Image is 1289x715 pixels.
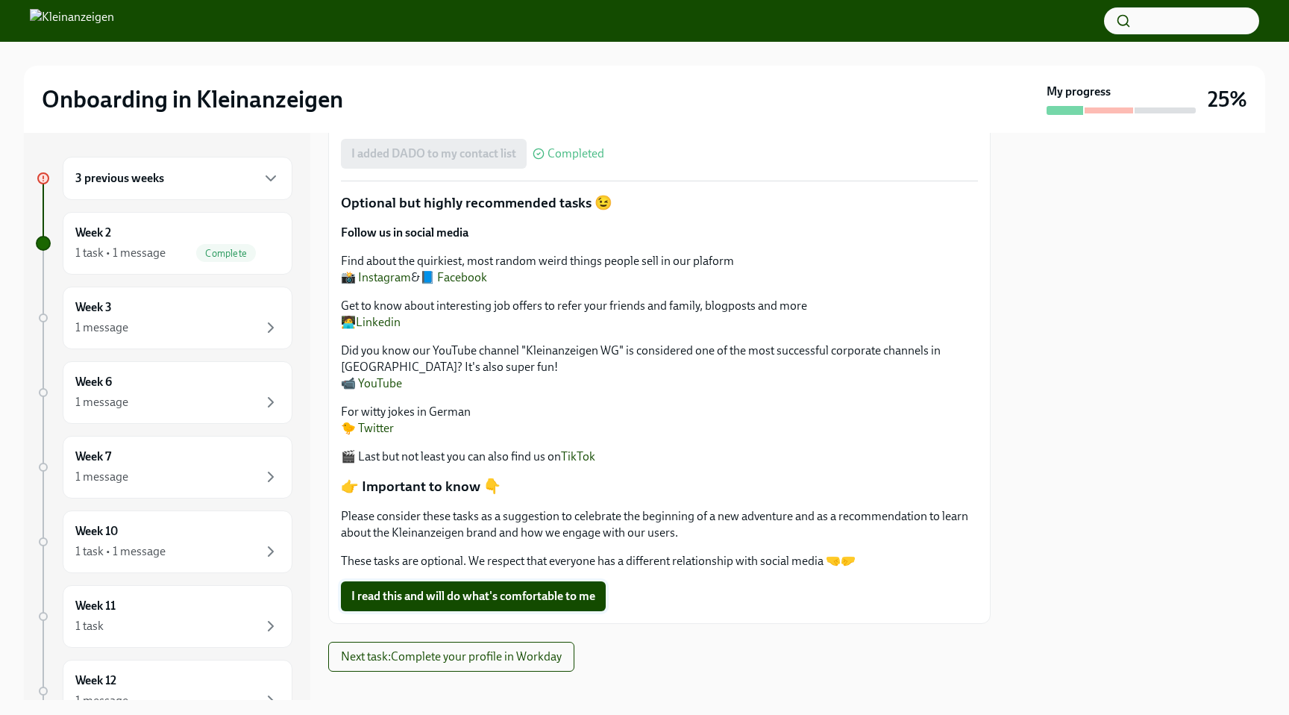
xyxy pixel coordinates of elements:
a: 🧑‍💻Linkedin [341,315,401,329]
a: Week 71 message [36,436,292,499]
a: Week 111 task [36,585,292,648]
a: 📹 YouTube [341,376,402,390]
a: Week 101 task • 1 message [36,511,292,573]
span: Next task : Complete your profile in Workday [341,649,562,664]
a: Week 61 message [36,361,292,424]
a: 📘 Facebook [420,270,487,284]
p: Optional but highly recommended tasks 😉 [341,193,978,213]
p: 🎬 Last but not least you can also find us on [341,449,978,465]
div: 1 message [75,394,128,410]
div: 1 task • 1 message [75,245,166,261]
span: Completed [548,148,604,160]
div: 1 message [75,319,128,336]
p: For witty jokes in German [341,404,978,437]
p: Did you know our YouTube channel "Kleinanzeigen WG" is considered one of the most successful corp... [341,343,978,392]
p: Get to know about interesting job offers to refer your friends and family, blogposts and more [341,298,978,331]
p: These tasks are optional. We respect that everyone has a different relationship with social media 🤜🤛 [341,553,978,569]
h6: Week 11 [75,598,116,614]
button: I read this and will do what's comfortable to me [341,581,606,611]
h6: Week 7 [75,449,111,465]
h3: 25% [1208,86,1247,113]
img: Kleinanzeigen [30,9,114,33]
a: TikTok [561,449,595,463]
h6: Week 2 [75,225,111,241]
strong: My progress [1047,84,1111,100]
h2: Onboarding in Kleinanzeigen [42,84,343,114]
p: Please consider these tasks as a suggestion to celebrate the beginning of a new adventure and as ... [341,508,978,541]
h6: Week 12 [75,672,116,689]
div: 1 message [75,693,128,709]
div: 3 previous weeks [63,157,292,200]
span: Complete [196,248,256,259]
a: 📸 Instagram [341,270,411,284]
a: Week 31 message [36,287,292,349]
h6: Week 10 [75,523,118,540]
a: 🐤 Twitter [341,421,394,435]
button: Next task:Complete your profile in Workday [328,642,574,672]
div: 1 message [75,469,128,485]
div: 1 task [75,618,104,634]
h6: Week 6 [75,374,112,390]
h6: 3 previous weeks [75,170,164,187]
p: 👉 Important to know 👇 [341,477,978,496]
p: Find about the quirkiest, most random weird things people sell in our plaform & [341,253,978,286]
div: 1 task • 1 message [75,543,166,560]
a: Week 21 task • 1 messageComplete [36,212,292,275]
span: I read this and will do what's comfortable to me [351,589,595,604]
h6: Week 3 [75,299,112,316]
strong: Follow us in social media [341,225,468,240]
